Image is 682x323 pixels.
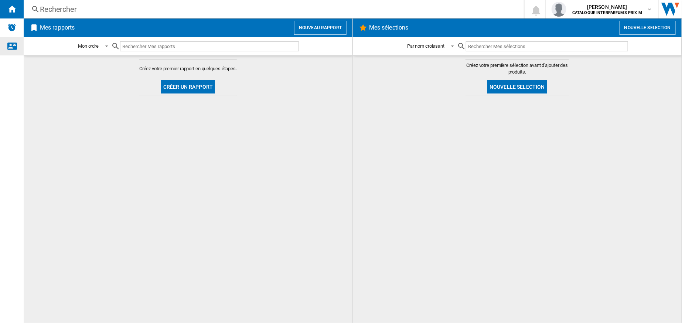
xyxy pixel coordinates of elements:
button: Nouvelle selection [487,80,547,93]
span: Créez votre premier rapport en quelques étapes. [139,65,237,72]
span: [PERSON_NAME] [572,3,642,11]
button: Créer un rapport [161,80,215,93]
img: profile.jpg [552,2,566,17]
div: Rechercher [40,4,505,14]
img: alerts-logo.svg [7,23,16,32]
button: Nouveau rapport [294,21,347,35]
h2: Mes sélections [368,21,410,35]
input: Rechercher Mes rapports [120,41,299,51]
input: Rechercher Mes sélections [466,41,628,51]
div: Mon ordre [78,43,99,49]
button: Nouvelle selection [620,21,676,35]
b: CATALOGUE INTERPARFUMS PRIX M [572,10,642,15]
span: Créez votre première sélection avant d'ajouter des produits. [466,62,569,75]
h2: Mes rapports [38,21,76,35]
div: Par nom croissant [407,43,444,49]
